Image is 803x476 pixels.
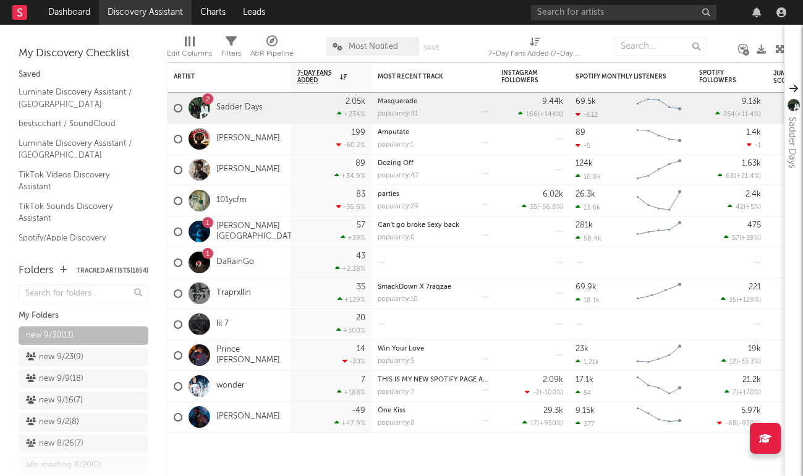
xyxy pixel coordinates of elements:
[167,46,212,61] div: Edit Columns
[738,359,759,365] span: -33.3 %
[749,283,761,291] div: 221
[250,46,294,61] div: A&R Pipeline
[501,69,545,84] div: Instagram Followers
[77,268,148,274] button: Tracked Artists(1854)
[357,221,365,229] div: 57
[250,31,294,67] div: A&R Pipeline
[361,376,365,384] div: 7
[378,376,489,383] div: THIS IS MY NEW SPOTIFY PAGE ALL MY NEW MUSIC WILL BE HERE
[576,420,595,428] div: 377
[378,160,414,167] a: Dozing Off
[19,85,136,111] a: Luminate Discovery Assistant / [GEOGRAPHIC_DATA]
[746,204,759,211] span: +5 %
[26,415,79,430] div: new 9/2 ( 8 )
[19,391,148,410] a: new 9/16(7)
[19,200,136,225] a: TikTok Sounds Discovery Assistant
[729,297,736,304] span: 35
[746,190,761,198] div: 2.4k
[342,357,365,365] div: -30 %
[540,111,561,118] span: +144 %
[378,191,399,198] a: parties
[539,420,561,427] span: +950 %
[338,295,365,304] div: +129 %
[631,124,687,155] svg: Chart title
[539,204,561,211] span: -56.8 %
[378,129,409,136] a: Amputate
[522,203,563,211] div: ( )
[378,358,414,365] div: popularity: 5
[216,134,280,144] a: [PERSON_NAME]
[576,98,596,106] div: 69.5k
[337,388,365,396] div: +188 %
[378,98,417,105] a: Masquerade
[19,284,148,302] input: Search for folders...
[216,319,229,329] a: lil 7
[543,407,563,415] div: 29.3k
[19,263,54,278] div: Folders
[336,203,365,211] div: -36.6 %
[336,326,365,334] div: +300 %
[378,222,459,229] a: Can't go broke Sexy back
[26,372,83,386] div: new 9/9 ( 18 )
[216,257,254,268] a: DaRainGo
[576,234,601,242] div: 58.4k
[747,221,761,229] div: 475
[576,296,600,304] div: 18.1k
[522,419,563,427] div: ( )
[576,389,592,397] div: 54
[378,389,414,396] div: popularity: 7
[356,314,365,322] div: 20
[576,129,585,137] div: 89
[518,110,563,118] div: ( )
[576,345,588,353] div: 23k
[26,350,83,365] div: new 9/23 ( 9 )
[19,413,148,431] a: new 9/2(8)
[19,348,148,367] a: new 9/23(9)
[378,346,424,352] a: Win Your Love
[542,389,561,396] span: -100 %
[378,346,489,352] div: Win Your Love
[221,46,241,61] div: Filters
[378,296,418,303] div: popularity: 10
[378,98,489,105] div: Masquerade
[742,159,761,168] div: 1.63k
[378,73,470,80] div: Most Recent Track
[216,103,263,113] a: Sadder Days
[533,389,540,396] span: -2
[356,190,365,198] div: 83
[349,43,398,51] span: Most Notified
[526,111,538,118] span: 166
[26,436,83,451] div: new 8/26 ( 7 )
[335,265,365,273] div: +2.38 %
[576,142,590,150] div: -5
[741,407,761,415] div: 5.97k
[724,234,761,242] div: ( )
[542,98,563,106] div: 9.44k
[729,359,736,365] span: 12
[216,412,280,422] a: [PERSON_NAME]
[739,420,759,427] span: -950 %
[576,172,601,181] div: 10.8k
[216,195,247,206] a: 101ycfm
[297,69,337,84] span: 7-Day Fans Added
[488,46,581,61] div: 7-Day Fans Added (7-Day Fans Added)
[378,284,451,291] a: SmackDown X 7raqzae
[19,117,136,130] a: bestscchart / SoundCloud
[728,203,761,211] div: ( )
[423,45,440,51] button: Save
[738,297,759,304] span: +129 %
[19,137,136,162] a: Luminate Discovery Assistant / [GEOGRAPHIC_DATA]
[19,67,148,82] div: Saved
[334,172,365,180] div: +34.9 %
[357,345,365,353] div: 14
[378,284,489,291] div: SmackDown X 7raqzae
[378,222,489,229] div: Can't go broke Sexy back
[378,172,418,179] div: popularity: 47
[699,69,742,84] div: Spotify Followers
[216,164,280,175] a: [PERSON_NAME]
[378,129,489,136] div: Amputate
[631,371,687,402] svg: Chart title
[631,278,687,309] svg: Chart title
[357,283,365,291] div: 35
[543,190,563,198] div: 6.02k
